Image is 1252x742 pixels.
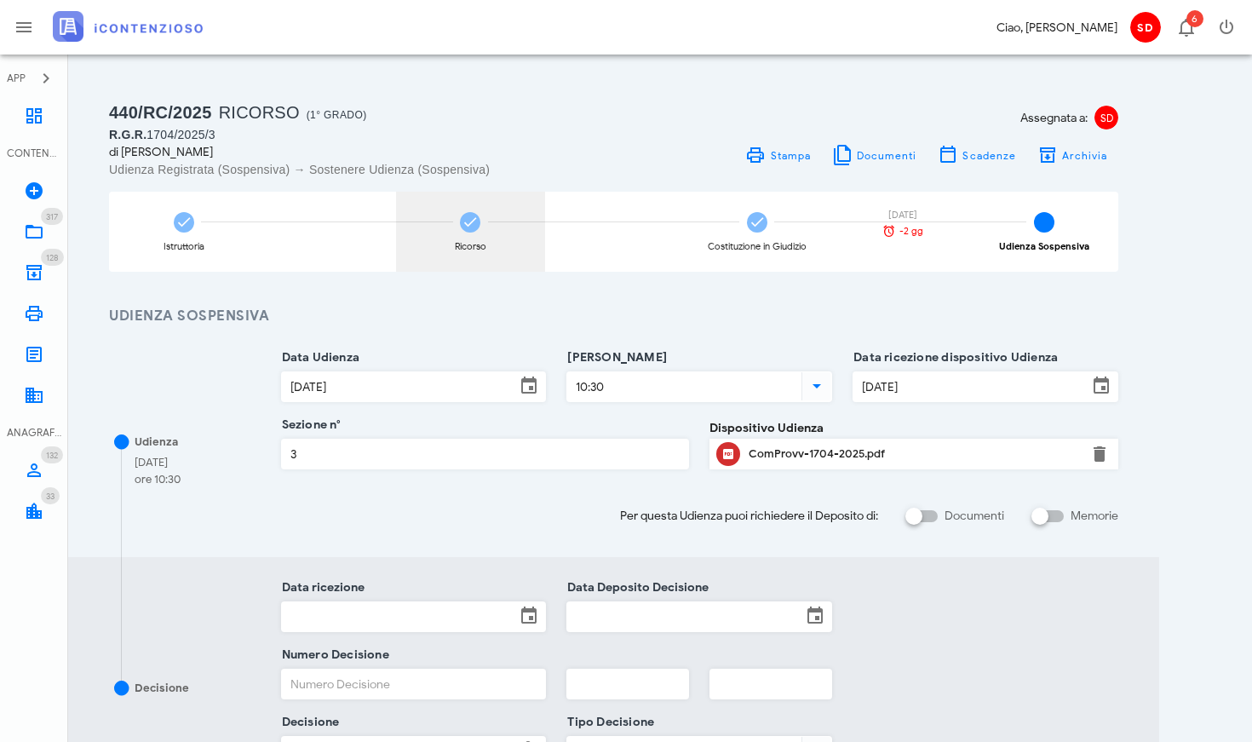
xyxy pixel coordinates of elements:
label: Memorie [1071,508,1118,525]
div: ore 10:30 [135,471,181,488]
label: Data Udienza [277,349,360,366]
label: Data ricezione dispositivo Udienza [848,349,1058,366]
span: Distintivo [41,446,63,463]
div: CONTENZIOSO [7,146,61,161]
button: Archivia [1026,143,1118,167]
label: [PERSON_NAME] [562,349,667,366]
span: Distintivo [41,249,64,266]
button: Distintivo [1165,7,1206,48]
span: SD [1094,106,1118,129]
a: Stampa [735,143,821,167]
span: 317 [46,211,58,222]
div: 1704/2025/3 [109,126,604,143]
div: ComProvv-1704-2025.pdf [749,447,1079,461]
span: Distintivo [1186,10,1203,27]
input: Numero Decisione [282,670,546,699]
input: Sezione n° [282,440,689,469]
span: Archivia [1061,149,1108,162]
span: Distintivo [41,208,63,225]
h3: Udienza Sospensiva [109,306,1118,327]
span: SD [1130,12,1161,43]
span: 128 [46,252,59,263]
div: Ciao, [PERSON_NAME] [996,19,1117,37]
label: Tipo Decisione [562,714,654,731]
label: Sezione n° [277,417,342,434]
span: Documenti [856,149,917,162]
label: Decisione [277,714,340,731]
div: di [PERSON_NAME] [109,143,604,161]
button: Documenti [821,143,928,167]
button: Clicca per aprire un'anteprima del file o scaricarlo [716,442,740,466]
button: Scadenze [928,143,1027,167]
label: Documenti [945,508,1004,525]
div: Clicca per aprire un'anteprima del file o scaricarlo [749,440,1079,468]
span: -2 gg [899,227,923,236]
label: Numero Decisione [277,647,389,664]
div: [DATE] [135,454,181,471]
div: Ricorso [455,242,486,251]
div: Istruttoria [164,242,204,251]
span: 132 [46,450,58,461]
div: Udienza Registrata (Sospensiva) → Sostenere Udienza (Sospensiva) [109,161,604,178]
button: Elimina [1089,444,1110,464]
input: Ora Udienza [567,372,798,401]
div: ANAGRAFICA [7,425,61,440]
div: Udienza [135,434,178,451]
span: Assegnata a: [1020,109,1088,127]
span: Distintivo [41,487,60,504]
div: [DATE] [873,210,933,220]
span: 33 [46,491,55,502]
label: Dispositivo Udienza [709,419,824,437]
div: Udienza Sospensiva [999,242,1089,251]
div: Costituzione in Giudizio [708,242,807,251]
div: Decisione [135,680,189,697]
span: 440/RC/2025 [109,103,212,122]
span: R.G.R. [109,128,146,141]
span: Ricorso [219,103,300,122]
span: Per questa Udienza puoi richiedere il Deposito di: [620,507,878,525]
span: Stampa [769,149,811,162]
img: logo-text-2x.png [53,11,203,42]
span: Scadenze [962,149,1016,162]
span: 4 [1034,212,1054,233]
span: (1° Grado) [307,109,367,121]
button: SD [1124,7,1165,48]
